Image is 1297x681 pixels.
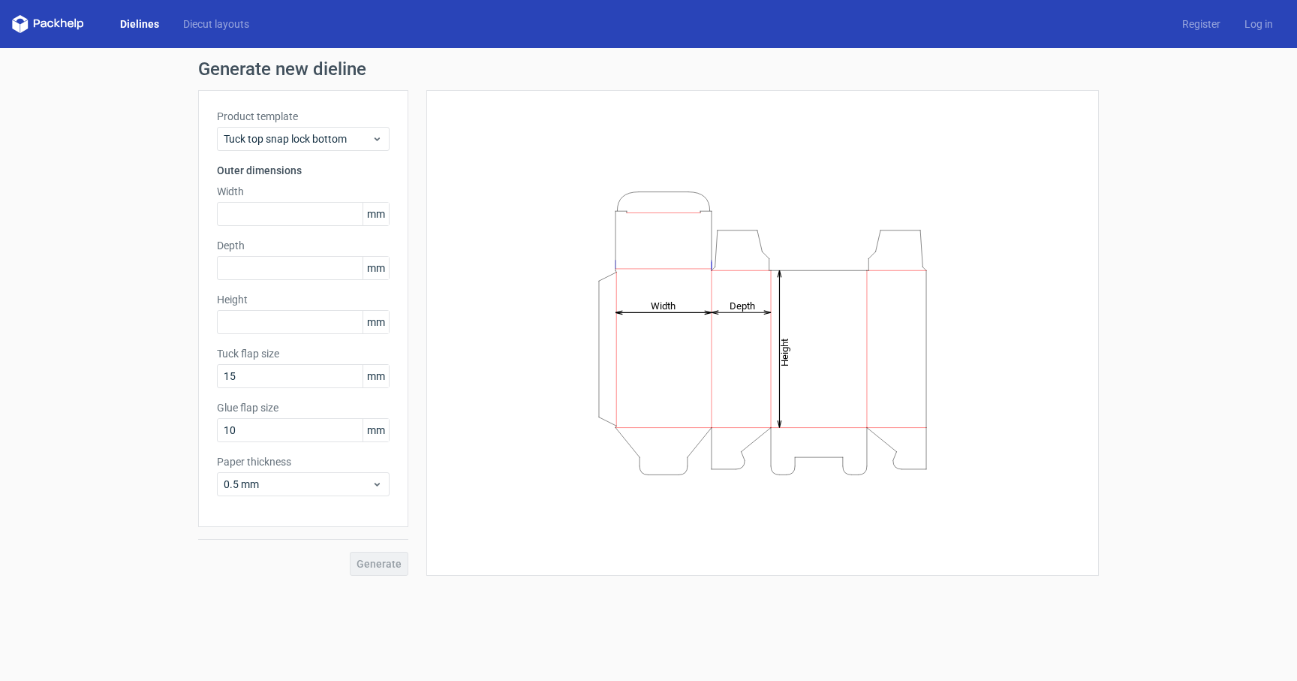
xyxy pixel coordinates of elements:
[730,300,755,311] tspan: Depth
[217,400,390,415] label: Glue flap size
[363,257,389,279] span: mm
[217,184,390,199] label: Width
[1232,17,1285,32] a: Log in
[217,238,390,253] label: Depth
[1170,17,1232,32] a: Register
[224,131,372,146] span: Tuck top snap lock bottom
[217,109,390,124] label: Product template
[651,300,676,311] tspan: Width
[217,163,390,178] h3: Outer dimensions
[363,419,389,441] span: mm
[217,292,390,307] label: Height
[363,311,389,333] span: mm
[224,477,372,492] span: 0.5 mm
[171,17,261,32] a: Diecut layouts
[217,454,390,469] label: Paper thickness
[217,346,390,361] label: Tuck flap size
[363,365,389,387] span: mm
[198,60,1099,78] h1: Generate new dieline
[363,203,389,225] span: mm
[108,17,171,32] a: Dielines
[779,338,790,366] tspan: Height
